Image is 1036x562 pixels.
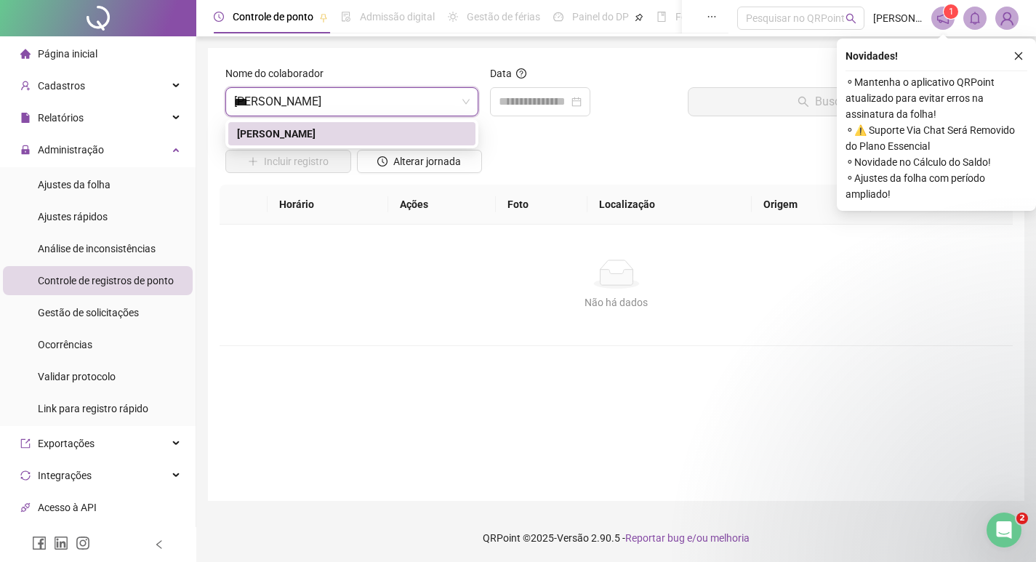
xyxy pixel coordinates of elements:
span: Acesso à API [38,502,97,513]
span: user-add [20,81,31,91]
span: Novidades ! [846,48,898,64]
span: linkedin [54,536,68,550]
span: ⚬ Mantenha o aplicativo QRPoint atualizado para evitar erros na assinatura da folha! [846,74,1027,122]
span: facebook [32,536,47,550]
span: question-circle [516,68,526,79]
span: Ocorrências [38,339,92,350]
button: Buscar registros [688,87,1007,116]
span: Ajustes rápidos [38,211,108,222]
span: bell [968,12,981,25]
span: api [20,502,31,513]
span: instagram [76,536,90,550]
iframe: Intercom live chat [987,513,1021,547]
span: sun [448,12,458,22]
span: book [656,12,667,22]
th: Origem [752,185,871,225]
a: Alterar jornada [357,157,483,169]
sup: 1 [944,4,958,19]
span: left [154,539,164,550]
span: Controle de ponto [233,11,313,23]
span: Reportar bug e/ou melhoria [625,532,750,544]
th: Ações [388,185,495,225]
span: 1 [949,7,954,17]
span: Link para registro rápido [38,403,148,414]
span: DILSON XAVIER DA SILVA [234,88,470,116]
span: Controle de registros de ponto [38,275,174,286]
span: lock [20,145,31,155]
span: Admissão digital [360,11,435,23]
span: Relatórios [38,112,84,124]
span: Administração [38,144,104,156]
span: Página inicial [38,48,97,60]
span: Gestão de férias [467,11,540,23]
span: ⚬ Ajustes da folha com período ampliado! [846,170,1027,202]
span: file-done [341,12,351,22]
img: 85622 [996,7,1018,29]
span: Análise de inconsistências [38,243,156,254]
span: Validar protocolo [38,371,116,382]
span: Ajustes da folha [38,179,111,190]
span: Versão [557,532,589,544]
th: Localização [587,185,752,225]
span: Gestão de solicitações [38,307,139,318]
span: export [20,438,31,449]
span: search [846,13,856,24]
span: 2 [1016,513,1028,524]
span: ⚬ ⚠️ Suporte Via Chat Será Removido do Plano Essencial [846,122,1027,154]
span: Cadastros [38,80,85,92]
th: Foto [496,185,588,225]
span: Painel do DP [572,11,629,23]
span: Folha de pagamento [675,11,768,23]
label: Nome do colaborador [225,65,333,81]
th: Horário [268,185,388,225]
span: clock-circle [214,12,224,22]
div: Não há dados [237,294,995,310]
span: dashboard [553,12,563,22]
span: pushpin [319,13,328,22]
span: file [20,113,31,123]
span: clock-circle [377,156,388,166]
span: sync [20,470,31,481]
span: Data [490,68,512,79]
button: Incluir registro [225,150,351,173]
span: Alterar jornada [393,153,461,169]
span: [PERSON_NAME] [873,10,923,26]
span: ellipsis [707,12,717,22]
span: ⚬ Novidade no Cálculo do Saldo! [846,154,1027,170]
span: close [1013,51,1024,61]
span: pushpin [635,13,643,22]
span: home [20,49,31,59]
span: Integrações [38,470,92,481]
button: Alterar jornada [357,150,483,173]
span: Exportações [38,438,95,449]
span: notification [936,12,949,25]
